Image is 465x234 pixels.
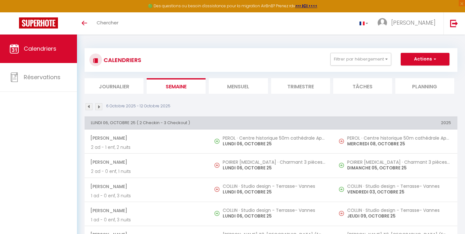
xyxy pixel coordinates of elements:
[223,184,327,189] h5: COLLIN · Studio design - Terrasse- Vannes
[223,160,327,165] h5: POIRIER [MEDICAL_DATA] · Charmant 3 pièces- [GEOGRAPHIC_DATA] avec parking
[347,208,451,213] h5: COLLIN · Studio design - Terrasse- Vannes
[347,184,451,189] h5: COLLIN · Studio design - Terrasse- Vannes
[19,17,58,28] img: Super Booking
[91,144,202,151] p: 2 ad - 1 enf, 2 nuits
[395,78,454,94] li: Planning
[378,18,387,28] img: ...
[347,165,451,171] p: DIMANCHE 05, OCTOBRE 25
[223,165,327,171] p: LUNDI 06, OCTOBRE 25
[223,136,327,141] h5: PEROL · Centre historique 50m cathédrale Appartement cosy
[214,163,220,168] img: NO IMAGE
[147,78,206,94] li: Semaine
[347,189,451,195] p: VENDREDI 03, OCTOBRE 25
[214,187,220,192] img: NO IMAGE
[24,73,61,81] span: Réservations
[330,53,391,66] button: Filtrer par hébergement
[401,53,449,66] button: Actions
[295,3,317,9] a: >>> ICI <<<<
[347,160,451,165] h5: POIRIER [MEDICAL_DATA] · Charmant 3 pièces- [GEOGRAPHIC_DATA] avec parking
[209,78,268,94] li: Mensuel
[339,187,344,192] img: NO IMAGE
[85,117,333,129] th: LUNDI 06, OCTOBRE 25 ( 2 Checkin - 3 Checkout )
[106,103,170,109] p: 6 Octobre 2025 - 12 Octobre 2025
[91,193,202,199] p: 1 ad - 0 enf, 3 nuits
[339,139,344,144] img: NO IMAGE
[223,213,327,219] p: LUNDI 06, OCTOBRE 25
[223,189,327,195] p: LUNDI 06, OCTOBRE 25
[90,205,202,217] span: [PERSON_NAME]
[347,213,451,219] p: JEUDI 09, OCTOBRE 25
[347,136,451,141] h5: PEROL · Centre historique 50m cathédrale Appartement cosy
[85,78,143,94] li: Journalier
[333,117,457,129] th: 2025
[97,19,118,26] span: Chercher
[373,12,443,35] a: ... [PERSON_NAME]
[271,78,330,94] li: Trimestre
[24,45,56,53] span: Calendriers
[339,211,344,216] img: NO IMAGE
[90,132,202,144] span: [PERSON_NAME]
[347,141,451,147] p: MERCREDI 08, OCTOBRE 25
[102,53,141,67] h3: CALENDRIERS
[333,78,392,94] li: Tâches
[223,208,327,213] h5: COLLIN · Studio design - Terrasse- Vannes
[91,217,202,223] p: 1 ad - 0 enf, 3 nuits
[92,12,123,35] a: Chercher
[339,163,344,168] img: NO IMAGE
[90,156,202,168] span: [PERSON_NAME]
[391,19,436,27] span: [PERSON_NAME]
[91,168,202,175] p: 2 ad - 0 enf, 1 nuits
[223,141,327,147] p: LUNDI 06, OCTOBRE 25
[90,180,202,193] span: [PERSON_NAME]
[450,19,458,27] img: logout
